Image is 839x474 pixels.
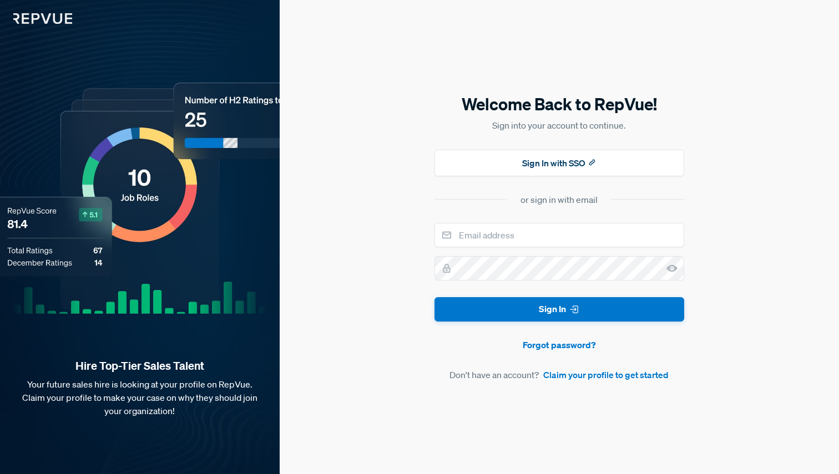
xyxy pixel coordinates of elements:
div: or sign in with email [520,193,598,206]
article: Don't have an account? [434,368,684,381]
p: Sign into your account to continue. [434,119,684,132]
input: Email address [434,223,684,247]
h5: Welcome Back to RepVue! [434,93,684,116]
a: Claim your profile to get started [543,368,669,381]
a: Forgot password? [434,338,684,351]
button: Sign In with SSO [434,150,684,176]
strong: Hire Top-Tier Sales Talent [18,359,262,373]
p: Your future sales hire is looking at your profile on RepVue. Claim your profile to make your case... [18,378,262,417]
button: Sign In [434,297,684,322]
